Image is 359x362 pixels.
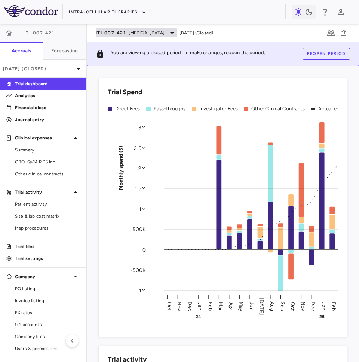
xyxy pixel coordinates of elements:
span: Company files [15,333,80,340]
p: Company [15,273,71,280]
text: Aug [269,301,275,311]
text: May [238,301,244,311]
tspan: Monthly spend ($) [118,145,124,190]
text: Oct [289,301,296,310]
span: Summary [15,147,80,153]
button: Intra-Cellular Therapies [69,6,147,18]
h6: Accruals [12,47,31,54]
text: Feb [331,301,337,310]
text: Mar [217,301,224,310]
text: 25 [319,314,325,319]
span: Users & permissions [15,345,80,352]
span: ITI-007-421 [96,30,126,36]
span: Invoice listing [15,297,80,304]
tspan: 0 [142,246,146,253]
p: Journal entry [15,116,80,123]
div: Pass-throughs [154,105,186,112]
h6: Trial Spend [108,87,142,97]
span: [MEDICAL_DATA] [129,30,165,36]
span: [DATE] (Closed) [179,30,213,36]
tspan: -500K [130,267,146,273]
text: Jan [197,302,203,310]
span: CRO IQVIA RDS Inc. [15,159,80,165]
h6: Forecasting [51,47,78,54]
span: PO listing [15,285,80,292]
tspan: 2M [138,165,146,171]
button: Reopen period [303,48,350,60]
text: Jan [320,302,327,310]
tspan: 1.5M [135,185,146,192]
div: Actual enrollment [318,105,358,112]
p: You are viewing a closed period. To make changes, reopen the period. [111,49,265,58]
text: Dec [187,301,193,311]
tspan: 1M [139,206,146,212]
tspan: -1M [137,287,146,294]
p: Trial activity [15,189,71,196]
tspan: 3M [138,125,146,131]
text: [DATE] [258,298,265,315]
div: Direct Fees [115,105,140,112]
text: Oct [166,301,172,310]
p: Financial close [15,104,80,111]
text: Nov [176,301,182,311]
text: 24 [196,314,201,319]
img: logo-full-SnFGN8VE.png [4,5,58,17]
text: Sep [279,301,286,311]
text: Dec [310,301,316,311]
span: Map procedures [15,225,80,231]
p: Trial files [15,243,80,250]
text: Feb [207,301,214,310]
div: Other Clinical Contracts [251,105,305,112]
text: Apr [228,302,234,310]
span: Site & lab cost matrix [15,213,80,220]
text: Nov [300,301,306,311]
span: Patient activity [15,201,80,208]
tspan: 2.5M [134,145,146,151]
p: [DATE] (Closed) [3,65,74,72]
p: Trial dashboard [15,80,80,87]
p: Analytics [15,92,80,99]
text: Jun [248,302,255,310]
span: FX rates [15,309,80,316]
span: G/l accounts [15,321,80,328]
span: ITI-007-421 [24,30,54,36]
div: Investigator Fees [199,105,238,112]
p: Trial settings [15,255,80,262]
p: Clinical expenses [15,135,71,141]
span: Other clinical contracts [15,171,80,177]
tspan: 500K [132,226,146,233]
